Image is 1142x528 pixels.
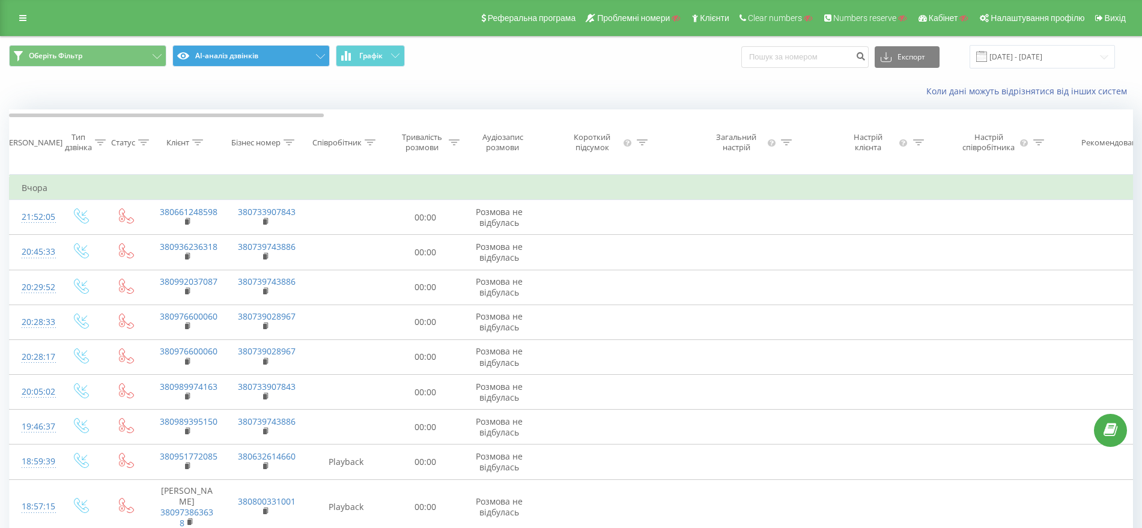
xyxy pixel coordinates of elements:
[238,276,296,287] a: 380739743886
[160,206,217,217] a: 380661248598
[238,311,296,322] a: 380739028967
[597,13,670,23] span: Проблемні номери
[388,200,463,235] td: 00:00
[22,240,46,264] div: 20:45:33
[926,85,1133,97] a: Коли дані можуть відрізнятися вiд інших систем
[22,345,46,369] div: 20:28:17
[476,311,523,333] span: Розмова не відбулась
[473,132,532,153] div: Аудіозапис розмови
[1105,13,1126,23] span: Вихід
[388,270,463,305] td: 00:00
[166,138,189,148] div: Клієнт
[22,450,46,473] div: 18:59:39
[833,13,896,23] span: Numbers reserve
[700,13,729,23] span: Клієнти
[708,132,765,153] div: Загальний настрій
[160,345,217,357] a: 380976600060
[929,13,958,23] span: Кабінет
[2,138,62,148] div: [PERSON_NAME]
[111,138,135,148] div: Статус
[388,375,463,410] td: 00:00
[741,46,869,68] input: Пошук за номером
[160,311,217,322] a: 380976600060
[29,51,82,61] span: Оберіть Фільтр
[160,276,217,287] a: 380992037087
[9,45,166,67] button: Оберіть Фільтр
[231,138,281,148] div: Бізнес номер
[312,138,362,148] div: Співробітник
[304,445,388,479] td: Playback
[748,13,802,23] span: Clear numbers
[476,241,523,263] span: Розмова не відбулась
[476,381,523,403] span: Розмова не відбулась
[22,495,46,518] div: 18:57:15
[388,339,463,374] td: 00:00
[238,206,296,217] a: 380733907843
[476,206,523,228] span: Розмова не відбулась
[238,241,296,252] a: 380739743886
[840,132,896,153] div: Настрій клієнта
[22,276,46,299] div: 20:29:52
[336,45,405,67] button: Графік
[238,381,296,392] a: 380733907843
[160,451,217,462] a: 380951772085
[875,46,940,68] button: Експорт
[388,410,463,445] td: 00:00
[65,132,92,153] div: Тип дзвінка
[238,496,296,507] a: 380800331001
[488,13,576,23] span: Реферальна програма
[388,445,463,479] td: 00:00
[172,45,330,67] button: AI-аналіз дзвінків
[238,451,296,462] a: 380632614660
[160,381,217,392] a: 380989974163
[22,415,46,438] div: 19:46:37
[22,205,46,229] div: 21:52:05
[991,13,1084,23] span: Налаштування профілю
[563,132,621,153] div: Короткий підсумок
[388,235,463,270] td: 00:00
[238,345,296,357] a: 380739028967
[160,416,217,427] a: 380989395150
[476,276,523,298] span: Розмова не відбулась
[160,241,217,252] a: 380936236318
[960,132,1018,153] div: Настрій співробітника
[398,132,446,153] div: Тривалість розмови
[22,380,46,404] div: 20:05:02
[238,416,296,427] a: 380739743886
[476,496,523,518] span: Розмова не відбулась
[476,416,523,438] span: Розмова не відбулась
[359,52,383,60] span: Графік
[476,345,523,368] span: Розмова не відбулась
[22,311,46,334] div: 20:28:33
[476,451,523,473] span: Розмова не відбулась
[388,305,463,339] td: 00:00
